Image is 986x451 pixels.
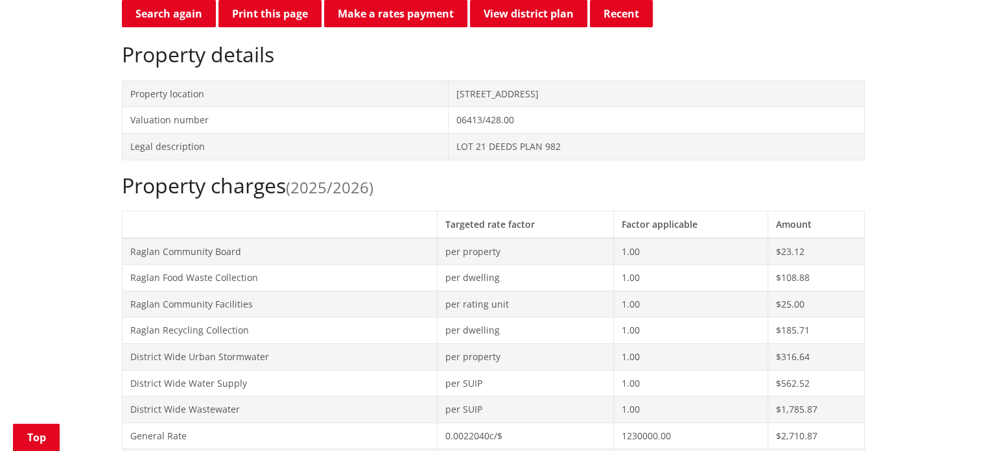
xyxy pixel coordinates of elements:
[437,291,613,317] td: per rating unit
[768,343,864,370] td: $316.64
[768,291,864,317] td: $25.00
[437,370,613,396] td: per SUIP
[437,238,613,265] td: per property
[122,291,437,317] td: Raglan Community Facilities
[768,396,864,423] td: $1,785.87
[122,396,437,423] td: District Wide Wastewater
[614,238,768,265] td: 1.00
[768,370,864,396] td: $562.52
[614,317,768,344] td: 1.00
[614,265,768,291] td: 1.00
[926,396,973,443] iframe: Messenger Launcher
[449,133,864,160] td: LOT 21 DEEDS PLAN 982
[768,238,864,265] td: $23.12
[13,424,60,451] a: Top
[449,80,864,107] td: [STREET_ADDRESS]
[122,238,437,265] td: Raglan Community Board
[122,370,437,396] td: District Wide Water Supply
[122,265,437,291] td: Raglan Food Waste Collection
[437,211,613,238] th: Targeted rate factor
[122,422,437,449] td: General Rate
[437,343,613,370] td: per property
[614,396,768,423] td: 1.00
[122,133,449,160] td: Legal description
[768,317,864,344] td: $185.71
[437,396,613,423] td: per SUIP
[768,265,864,291] td: $108.88
[437,422,613,449] td: 0.0022040c/$
[122,42,865,67] h2: Property details
[614,370,768,396] td: 1.00
[614,343,768,370] td: 1.00
[122,80,449,107] td: Property location
[122,343,437,370] td: District Wide Urban Stormwater
[614,422,768,449] td: 1230000.00
[122,107,449,134] td: Valuation number
[614,211,768,238] th: Factor applicable
[437,317,613,344] td: per dwelling
[122,173,865,198] h2: Property charges
[286,177,373,198] span: (2025/2026)
[768,211,864,238] th: Amount
[614,291,768,317] td: 1.00
[449,107,864,134] td: 06413/428.00
[122,317,437,344] td: Raglan Recycling Collection
[437,265,613,291] td: per dwelling
[768,422,864,449] td: $2,710.87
